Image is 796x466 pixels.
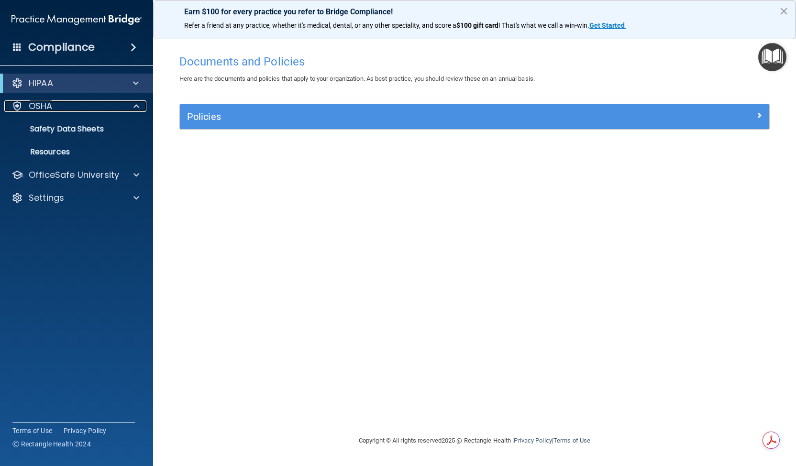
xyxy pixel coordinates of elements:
strong: $100 gift card [456,22,498,29]
a: Terms of Use [12,426,52,435]
p: Safety Data Sheets [6,124,137,134]
p: HIPAA [29,77,53,89]
img: PMB logo [11,10,142,29]
a: HIPAA [11,77,139,89]
a: OfficeSafe University [11,169,139,181]
button: Close [779,3,788,19]
a: Privacy Policy [64,426,107,435]
div: Copyright © All rights reserved 2025 @ Rectangle Health | | [300,425,649,456]
p: OfficeSafe University [29,169,119,181]
h4: Documents and Policies [179,55,770,68]
p: Settings [29,192,64,204]
span: Refer a friend at any practice, whether it's medical, dental, or any other speciality, and score a [184,22,456,29]
a: Settings [11,192,139,204]
strong: Get Started [589,22,625,29]
a: Terms of Use [553,437,590,444]
h5: Policies [187,111,615,122]
button: Open Resource Center [758,43,786,71]
p: OSHA [29,100,53,112]
a: Policies [187,109,762,124]
h4: Compliance [28,41,95,54]
p: Earn $100 for every practice you refer to Bridge Compliance! [184,7,765,16]
a: OSHA [11,100,139,112]
a: Get Started [589,22,626,29]
span: ! That's what we call a win-win. [498,22,589,29]
a: Privacy Policy [514,437,552,444]
span: Here are the documents and policies that apply to your organization. As best practice, you should... [179,75,535,82]
p: Resources [6,147,137,157]
span: Ⓒ Rectangle Health 2024 [12,439,91,449]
